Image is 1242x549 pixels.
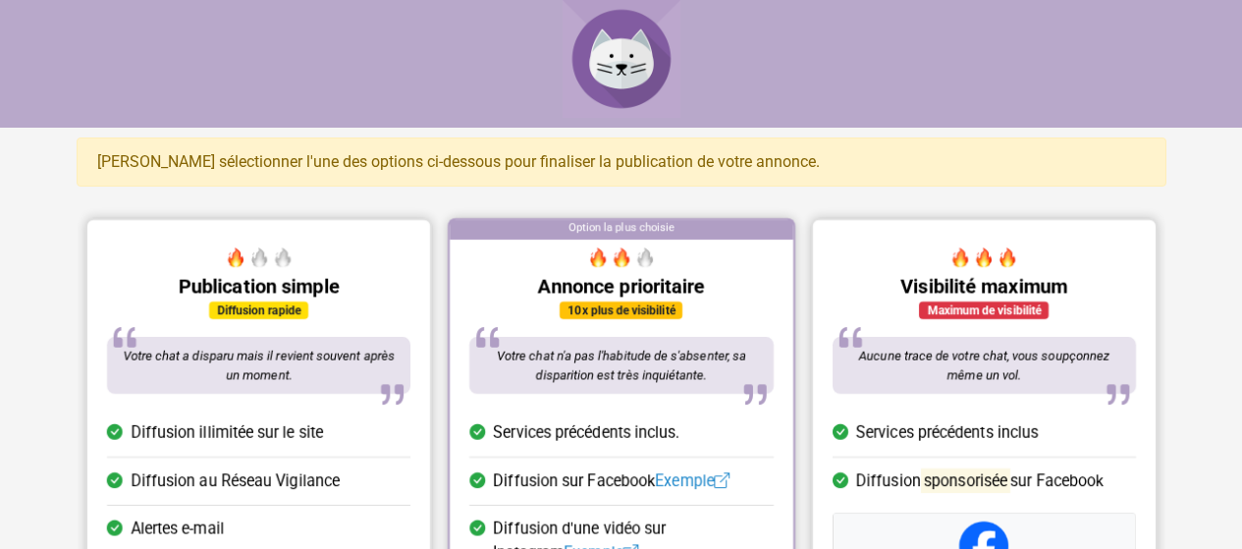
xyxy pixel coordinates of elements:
h5: Annonce prioritaire [469,274,773,298]
div: Diffusion rapide [209,302,308,319]
span: Diffusion illimitée sur le site [131,421,323,445]
span: Diffusion sur Facebook [493,469,729,493]
div: Option la plus choisie [450,220,792,240]
mark: sponsorisée [920,468,1009,493]
a: Exemple [655,471,729,490]
span: Votre chat n'a pas l'habitude de s'absenter, sa disparition est très inquiétante. [496,349,745,383]
span: Diffusion sur Facebook [855,469,1103,493]
span: Alertes e-mail [131,518,224,541]
div: Maximum de visibilité [919,302,1049,319]
span: Aucune trace de votre chat, vous soupçonnez même un vol. [858,349,1108,383]
span: Services précédents inclus [855,421,1038,445]
span: Votre chat a disparu mais il revient souvent après un moment. [123,349,395,383]
h5: Visibilité maximum [832,274,1135,298]
span: Diffusion au Réseau Vigilance [131,469,340,493]
div: [PERSON_NAME] sélectionner l'une des options ci-dessous pour finaliser la publication de votre an... [77,137,1166,187]
h5: Publication simple [107,274,410,298]
span: Services précédents inclus. [493,421,679,445]
div: 10x plus de visibilité [560,302,682,319]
